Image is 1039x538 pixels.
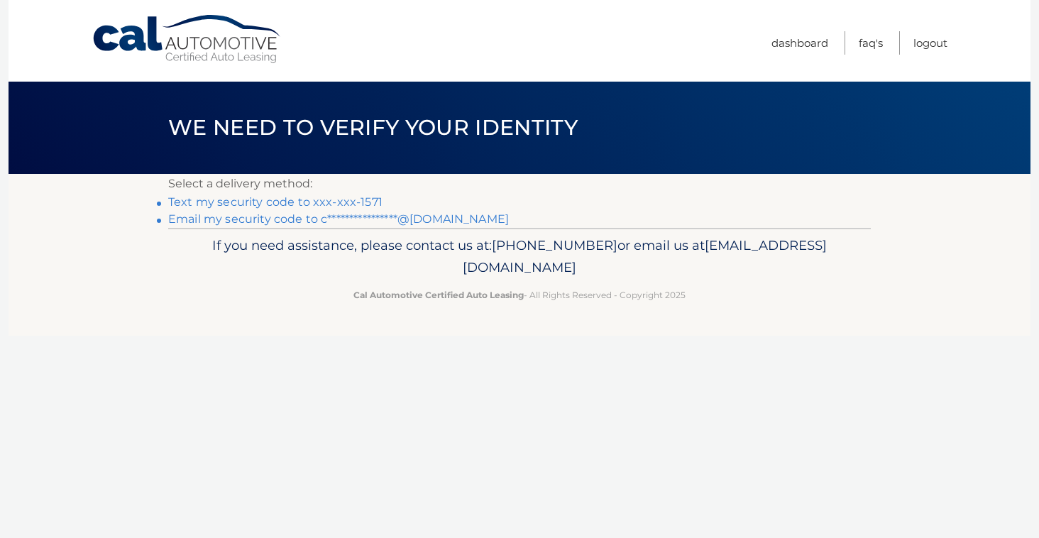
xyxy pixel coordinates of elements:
[168,114,578,141] span: We need to verify your identity
[168,195,383,209] a: Text my security code to xxx-xxx-1571
[492,237,617,253] span: [PHONE_NUMBER]
[353,290,524,300] strong: Cal Automotive Certified Auto Leasing
[177,234,862,280] p: If you need assistance, please contact us at: or email us at
[913,31,947,55] a: Logout
[859,31,883,55] a: FAQ's
[168,174,871,194] p: Select a delivery method:
[771,31,828,55] a: Dashboard
[92,14,283,65] a: Cal Automotive
[177,287,862,302] p: - All Rights Reserved - Copyright 2025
